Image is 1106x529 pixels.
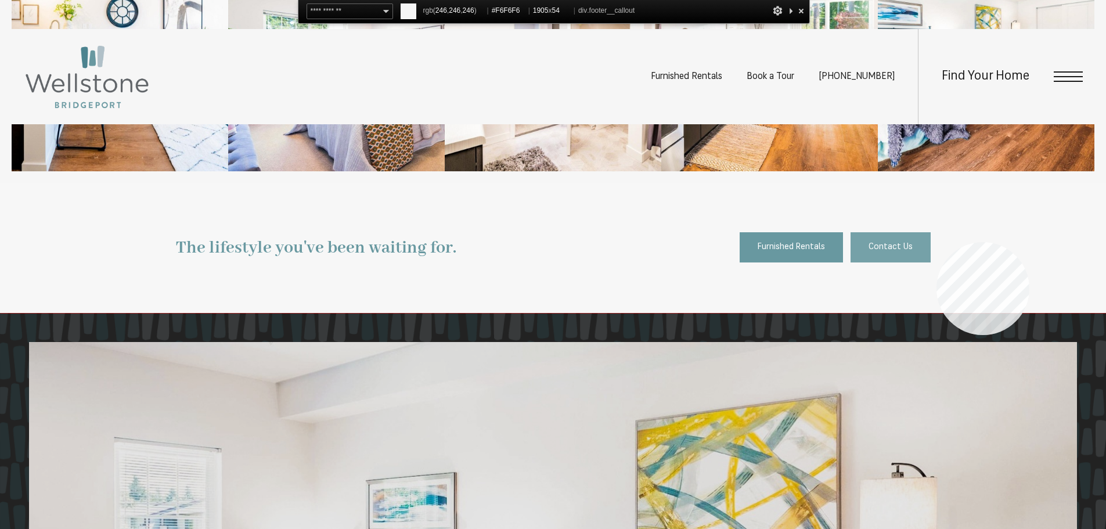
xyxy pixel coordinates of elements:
[449,6,460,15] span: 246
[772,3,784,18] div: Options
[463,6,474,15] span: 246
[435,6,447,15] span: 246
[552,6,559,15] span: 54
[851,232,931,262] a: Contact Us
[747,72,794,81] a: Book a Tour
[578,3,635,18] span: div
[869,240,913,255] span: Contact Us
[819,72,895,81] span: [PHONE_NUMBER]
[533,3,571,18] span: x
[942,70,1029,84] a: Find Your Home
[423,3,484,18] span: rgb( , , )
[587,6,635,15] span: .footer__callout
[487,6,489,15] span: |
[176,232,456,264] p: The lifestyle you've been waiting for.
[23,44,151,110] img: Wellstone
[819,72,895,81] a: Call Us at (253) 642-8681
[492,3,525,18] span: #F6F6F6
[651,72,722,81] a: Furnished Rentals
[533,6,549,15] span: 1905
[574,6,575,15] span: |
[528,6,530,15] span: |
[740,232,843,262] a: Furnished Rentals
[1054,71,1083,82] button: Open Menu
[786,3,795,18] div: Collapse This Panel
[758,240,825,255] span: Furnished Rentals
[795,3,807,18] div: Close and Stop Picking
